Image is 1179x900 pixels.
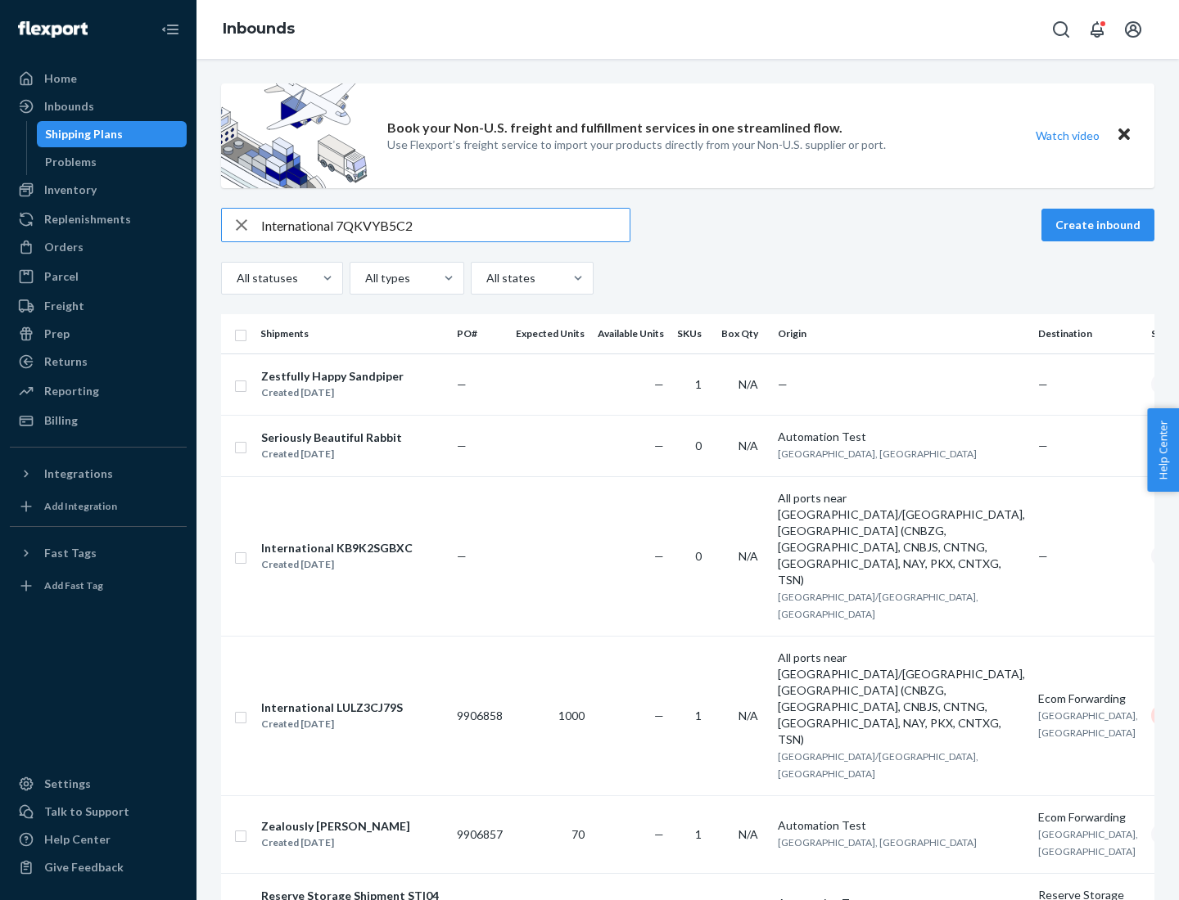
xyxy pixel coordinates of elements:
[1045,13,1077,46] button: Open Search Box
[261,540,413,556] div: International KB9K2SGBXC
[778,591,978,620] span: [GEOGRAPHIC_DATA]/[GEOGRAPHIC_DATA], [GEOGRAPHIC_DATA]
[778,650,1025,748] div: All ports near [GEOGRAPHIC_DATA]/[GEOGRAPHIC_DATA], [GEOGRAPHIC_DATA] (CNBZG, [GEOGRAPHIC_DATA], ...
[1038,549,1048,563] span: —
[739,377,758,391] span: N/A
[778,817,1025,834] div: Automation Test
[558,709,585,722] span: 1000
[261,556,413,573] div: Created [DATE]
[509,314,591,353] th: Expected Units
[739,827,758,841] span: N/A
[10,461,187,487] button: Integrations
[154,13,187,46] button: Close Navigation
[10,93,187,119] a: Inbounds
[37,121,187,147] a: Shipping Plans
[695,377,702,391] span: 1
[1038,377,1048,391] span: —
[10,321,187,347] a: Prep
[778,377,788,391] span: —
[261,818,410,835] div: Zealously [PERSON_NAME]
[739,709,758,722] span: N/A
[591,314,671,353] th: Available Units
[235,270,237,286] input: All statuses
[10,573,187,599] a: Add Fast Tag
[1038,809,1138,826] div: Ecom Forwarding
[10,493,187,520] a: Add Integration
[44,383,99,399] div: Reporting
[44,239,84,255] div: Orders
[739,549,758,563] span: N/A
[778,750,978,780] span: [GEOGRAPHIC_DATA]/[GEOGRAPHIC_DATA], [GEOGRAPHIC_DATA]
[654,549,664,563] span: —
[10,540,187,566] button: Fast Tags
[1041,209,1154,241] button: Create inbound
[10,65,187,92] a: Home
[387,119,842,137] p: Book your Non-U.S. freight and fulfillment services in one streamlined flow.
[44,70,77,87] div: Home
[654,377,664,391] span: —
[261,368,404,385] div: Zestfully Happy Sandpiper
[695,709,702,722] span: 1
[10,854,187,880] button: Give Feedback
[778,448,977,460] span: [GEOGRAPHIC_DATA], [GEOGRAPHIC_DATA]
[261,385,404,401] div: Created [DATE]
[1038,709,1138,739] span: [GEOGRAPHIC_DATA], [GEOGRAPHIC_DATA]
[715,314,771,353] th: Box Qty
[45,126,123,142] div: Shipping Plans
[44,182,97,198] div: Inventory
[10,234,187,260] a: Orders
[261,716,403,732] div: Created [DATE]
[44,859,124,875] div: Give Feedback
[10,771,187,797] a: Settings
[695,827,702,841] span: 1
[739,439,758,452] span: N/A
[571,827,585,841] span: 70
[261,209,630,241] input: Search inbounds by name, destination, msku...
[44,831,111,848] div: Help Center
[37,149,187,175] a: Problems
[485,270,486,286] input: All states
[261,700,403,716] div: International LULZ3CJ79S
[778,429,1025,445] div: Automation Test
[44,298,84,314] div: Freight
[457,549,467,563] span: —
[457,377,467,391] span: —
[10,378,187,404] a: Reporting
[10,826,187,853] a: Help Center
[671,314,715,353] th: SKUs
[261,835,410,851] div: Created [DATE]
[44,578,103,592] div: Add Fast Tag
[695,549,702,563] span: 0
[18,21,88,38] img: Flexport logo
[10,349,187,375] a: Returns
[10,206,187,232] a: Replenishments
[44,776,91,792] div: Settings
[10,293,187,319] a: Freight
[261,430,402,446] div: Seriously Beautiful Rabbit
[44,326,70,342] div: Prep
[1038,828,1138,857] span: [GEOGRAPHIC_DATA], [GEOGRAPHIC_DATA]
[45,154,97,170] div: Problems
[10,263,187,290] a: Parcel
[10,407,187,434] a: Billing
[1081,13,1113,46] button: Open notifications
[778,490,1025,588] div: All ports near [GEOGRAPHIC_DATA]/[GEOGRAPHIC_DATA], [GEOGRAPHIC_DATA] (CNBZG, [GEOGRAPHIC_DATA], ...
[450,636,509,795] td: 9906858
[10,799,187,825] a: Talk to Support
[44,412,78,429] div: Billing
[44,211,131,227] div: Replenishments
[223,20,295,38] a: Inbounds
[457,439,467,452] span: —
[44,499,117,513] div: Add Integration
[450,314,509,353] th: PO#
[1038,439,1048,452] span: —
[44,545,97,561] div: Fast Tags
[778,836,977,848] span: [GEOGRAPHIC_DATA], [GEOGRAPHIC_DATA]
[1147,408,1179,492] button: Help Center
[1025,124,1110,147] button: Watch video
[44,268,79,285] div: Parcel
[1117,13,1150,46] button: Open account menu
[254,314,450,353] th: Shipments
[44,353,88,370] div: Returns
[10,177,187,203] a: Inventory
[654,709,664,722] span: —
